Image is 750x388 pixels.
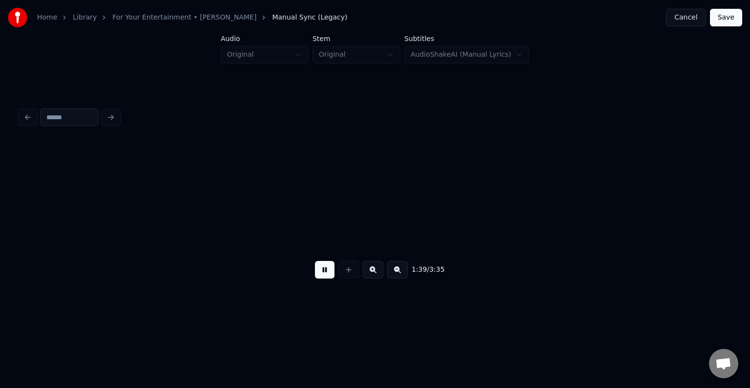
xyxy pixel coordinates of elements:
button: Cancel [666,9,706,26]
label: Stem [312,35,400,42]
a: Open chat [709,349,738,378]
nav: breadcrumb [37,13,348,22]
a: For Your Entertainment • [PERSON_NAME] [112,13,256,22]
div: / [412,265,435,275]
a: Library [73,13,97,22]
a: Home [37,13,57,22]
span: 1:39 [412,265,427,275]
label: Audio [221,35,309,42]
span: 3:35 [429,265,444,275]
label: Subtitles [404,35,529,42]
span: Manual Sync (Legacy) [272,13,347,22]
img: youka [8,8,27,27]
button: Save [710,9,742,26]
